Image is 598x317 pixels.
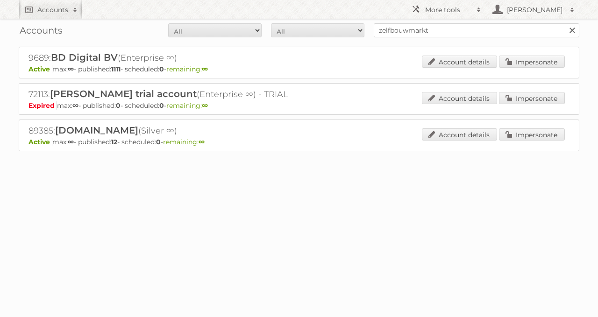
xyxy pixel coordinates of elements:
[199,138,205,146] strong: ∞
[72,101,78,110] strong: ∞
[28,138,52,146] span: Active
[505,5,565,14] h2: [PERSON_NAME]
[425,5,472,14] h2: More tools
[422,92,497,104] a: Account details
[28,52,356,64] h2: 9689: (Enterprise ∞)
[28,88,356,100] h2: 72113: (Enterprise ∞) - TRIAL
[166,65,208,73] span: remaining:
[28,65,570,73] p: max: - published: - scheduled: -
[28,101,570,110] p: max: - published: - scheduled: -
[499,56,565,68] a: Impersonate
[68,65,74,73] strong: ∞
[28,125,356,137] h2: 89385: (Silver ∞)
[28,101,57,110] span: Expired
[156,138,161,146] strong: 0
[28,138,570,146] p: max: - published: - scheduled: -
[37,5,68,14] h2: Accounts
[159,65,164,73] strong: 0
[202,101,208,110] strong: ∞
[50,88,197,99] span: [PERSON_NAME] trial account
[422,56,497,68] a: Account details
[51,52,118,63] span: BD Digital BV
[202,65,208,73] strong: ∞
[166,101,208,110] span: remaining:
[499,128,565,141] a: Impersonate
[159,101,164,110] strong: 0
[28,65,52,73] span: Active
[163,138,205,146] span: remaining:
[499,92,565,104] a: Impersonate
[111,138,117,146] strong: 12
[55,125,138,136] span: [DOMAIN_NAME]
[422,128,497,141] a: Account details
[111,65,121,73] strong: 1111
[116,101,121,110] strong: 0
[68,138,74,146] strong: ∞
